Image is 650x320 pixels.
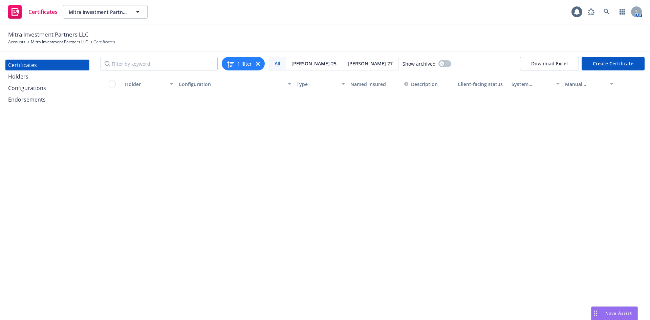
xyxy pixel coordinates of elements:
[5,2,60,21] a: Certificates
[176,76,294,92] button: Configuration
[5,83,89,93] a: Configurations
[122,76,176,92] button: Holder
[512,81,552,88] div: System certificate last generated
[8,94,46,105] div: Endorsements
[101,57,218,70] input: Filter by keyword
[348,76,402,92] button: Named Insured
[509,76,563,92] button: System certificate last generated
[109,81,115,87] input: Select all
[404,81,438,88] button: Description
[63,5,148,19] button: Mitra Investment Partners LLC
[8,83,46,93] div: Configurations
[591,306,638,320] button: Nova Assist
[458,81,506,88] div: Client-facing status
[28,9,58,15] span: Certificates
[350,81,399,88] div: Named Insured
[5,60,89,70] a: Certificates
[403,60,436,67] span: Show archived
[275,60,280,67] span: All
[455,76,509,92] button: Client-facing status
[294,76,348,92] button: Type
[8,30,89,39] span: Mitra Investment Partners LLC
[291,60,337,67] span: [PERSON_NAME] 25
[5,71,89,82] a: Holders
[584,5,598,19] a: Report a Bug
[562,76,616,92] button: Manual certificate last generated
[31,39,88,45] a: Mitra Investment Partners LLC
[237,60,252,67] span: 1 filter
[591,307,600,320] div: Drag to move
[179,81,284,88] div: Configuration
[125,81,166,88] div: Holder
[605,310,632,316] span: Nova Assist
[8,60,37,70] div: Certificates
[8,71,28,82] div: Holders
[297,81,338,88] div: Type
[565,81,606,88] div: Manual certificate last generated
[5,94,89,105] a: Endorsements
[348,60,393,67] span: [PERSON_NAME] 27
[69,8,127,16] span: Mitra Investment Partners LLC
[582,57,645,70] button: Create Certificate
[600,5,613,19] a: Search
[8,39,25,45] a: Accounts
[615,5,629,19] a: Switch app
[520,57,579,70] button: Download Excel
[93,39,115,45] span: Certificates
